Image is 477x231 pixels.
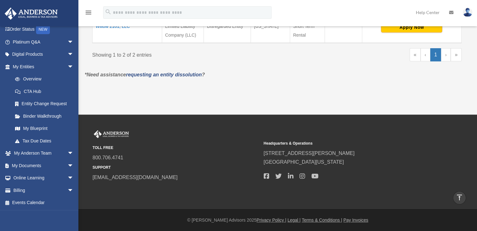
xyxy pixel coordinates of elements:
[263,159,344,165] a: [GEOGRAPHIC_DATA][US_STATE]
[93,175,178,180] a: [EMAIL_ADDRESS][DOMAIN_NAME]
[4,60,80,73] a: My Entitiesarrow_drop_down
[93,164,259,171] small: SUPPORT
[343,218,368,223] a: Pay Invoices
[67,60,80,73] span: arrow_drop_down
[78,216,477,224] div: © [PERSON_NAME] Advisors 2025
[85,9,92,16] i: menu
[126,72,202,77] a: requesting an entity dissolution
[85,72,205,77] em: *Need assistance ?
[67,184,80,197] span: arrow_drop_down
[451,48,462,61] a: Last
[4,23,83,36] a: Order StatusNEW
[67,147,80,160] span: arrow_drop_down
[4,197,83,209] a: Events Calendar
[162,18,204,43] td: Limited Liability Company (LLC)
[92,48,272,59] div: Showing 1 to 2 of 2 entries
[93,145,259,151] small: TOLL FREE
[263,140,430,147] small: Headquarters & Operations
[257,218,286,223] a: Privacy Policy |
[4,172,83,184] a: Online Learningarrow_drop_down
[453,191,466,204] a: vertical_align_top
[4,36,83,48] a: Platinum Q&Aarrow_drop_down
[430,48,441,61] a: 1
[93,155,123,160] a: 800.706.4741
[4,159,83,172] a: My Documentsarrow_drop_down
[67,48,80,61] span: arrow_drop_down
[4,184,83,197] a: Billingarrow_drop_down
[381,22,442,33] button: Apply Now
[93,18,162,43] td: Willow 2101, LLC
[9,135,80,147] a: Tax Due Dates
[4,147,83,160] a: My Anderson Teamarrow_drop_down
[288,218,301,223] a: Legal |
[251,18,290,43] td: [US_STATE]
[67,172,80,185] span: arrow_drop_down
[421,48,430,61] a: Previous
[9,110,80,122] a: Binder Walkthrough
[85,11,92,16] a: menu
[9,73,77,85] a: Overview
[105,8,112,15] i: search
[410,48,421,61] a: First
[67,36,80,49] span: arrow_drop_down
[456,194,463,201] i: vertical_align_top
[463,8,472,17] img: User Pic
[36,25,50,34] div: NEW
[302,218,342,223] a: Terms & Conditions |
[441,48,451,61] a: Next
[3,8,60,20] img: Anderson Advisors Platinum Portal
[93,130,130,138] img: Anderson Advisors Platinum Portal
[9,122,80,135] a: My Blueprint
[290,18,325,43] td: Short Term Rental
[9,98,80,110] a: Entity Change Request
[204,18,251,43] td: Disregarded Entity
[4,48,83,61] a: Digital Productsarrow_drop_down
[263,151,354,156] a: [STREET_ADDRESS][PERSON_NAME]
[9,85,80,98] a: CTA Hub
[67,159,80,172] span: arrow_drop_down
